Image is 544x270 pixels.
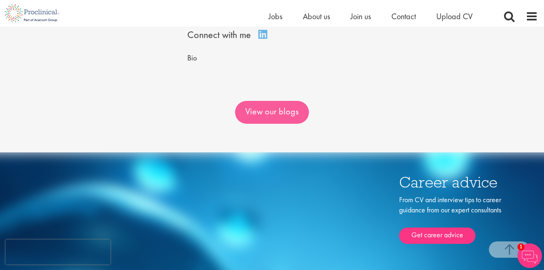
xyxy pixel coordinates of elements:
[399,194,509,244] div: From CV and interview tips to career guidance from our expert consultants
[187,53,197,63] span: Bio
[391,11,416,22] a: Contact
[436,11,473,22] a: Upload CV
[303,11,330,22] a: About us
[235,101,309,124] a: View our blogs
[399,228,475,244] a: Get career advice
[269,11,282,22] a: Jobs
[517,243,542,268] img: Chatbot
[399,174,509,190] h3: Career advice
[6,240,110,264] iframe: reCAPTCHA
[351,11,371,22] a: Join us
[517,243,524,250] span: 1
